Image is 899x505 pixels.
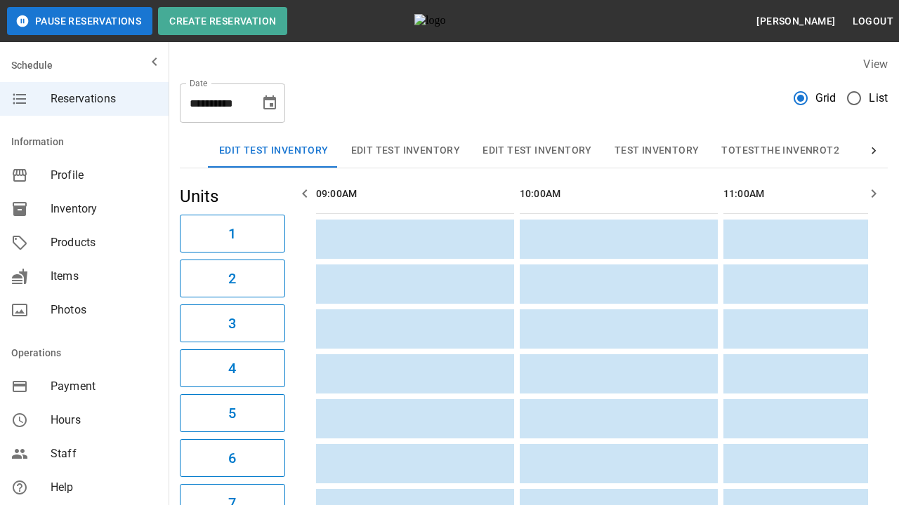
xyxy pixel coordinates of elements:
[340,134,472,168] button: Edit Test Inventory
[228,222,236,245] h6: 1
[51,445,157,462] span: Staff
[7,7,152,35] button: Pause Reservations
[51,167,157,184] span: Profile
[710,134,851,168] button: TOTESTTHE INVENROT2
[180,260,285,297] button: 2
[180,394,285,432] button: 5
[863,58,888,71] label: View
[180,349,285,387] button: 4
[180,304,285,342] button: 3
[520,174,718,214] th: 10:00AM
[471,134,603,168] button: Edit Test Inventory
[51,412,157,429] span: Hours
[51,378,157,395] span: Payment
[51,302,157,318] span: Photos
[256,89,284,117] button: Choose date, selected date is Aug 29, 2025
[208,134,340,168] button: Edit Test Inventory
[51,268,157,285] span: Items
[51,90,157,107] span: Reservations
[603,134,711,168] button: Test Inventory
[228,312,236,335] h6: 3
[228,402,236,424] h6: 5
[228,267,236,290] h6: 2
[51,234,157,251] span: Products
[158,7,287,35] button: Create Reservation
[316,174,514,214] th: 09:00AM
[869,90,888,107] span: List
[815,90,836,107] span: Grid
[228,447,236,469] h6: 6
[180,439,285,477] button: 6
[751,8,841,34] button: [PERSON_NAME]
[51,479,157,496] span: Help
[180,185,285,208] h5: Units
[51,201,157,217] span: Inventory
[847,8,899,34] button: Logout
[208,134,860,168] div: inventory tabs
[414,14,492,28] img: logo
[228,357,236,379] h6: 4
[180,215,285,252] button: 1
